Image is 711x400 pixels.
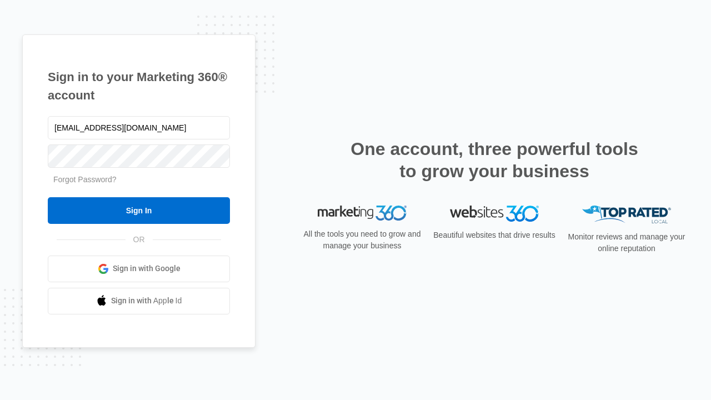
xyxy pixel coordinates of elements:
[432,229,557,241] p: Beautiful websites that drive results
[48,116,230,139] input: Email
[53,175,117,184] a: Forgot Password?
[111,295,182,307] span: Sign in with Apple Id
[48,256,230,282] a: Sign in with Google
[564,231,689,254] p: Monitor reviews and manage your online reputation
[113,263,181,274] span: Sign in with Google
[450,206,539,222] img: Websites 360
[347,138,642,182] h2: One account, three powerful tools to grow your business
[318,206,407,221] img: Marketing 360
[126,234,153,246] span: OR
[48,288,230,314] a: Sign in with Apple Id
[300,228,424,252] p: All the tools you need to grow and manage your business
[582,206,671,224] img: Top Rated Local
[48,68,230,104] h1: Sign in to your Marketing 360® account
[48,197,230,224] input: Sign In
